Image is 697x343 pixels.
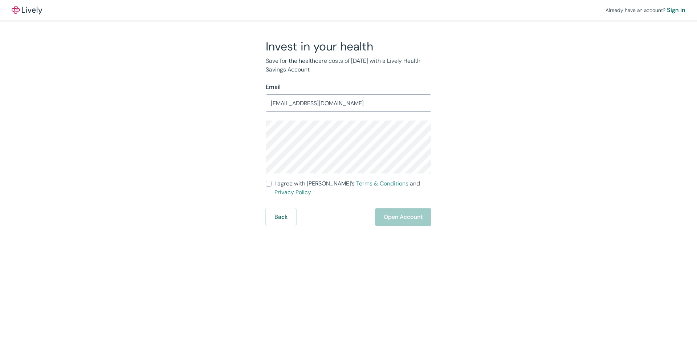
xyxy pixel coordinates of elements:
[266,83,281,91] label: Email
[266,208,296,226] button: Back
[266,57,431,74] p: Save for the healthcare costs of [DATE] with a Lively Health Savings Account
[356,180,408,187] a: Terms & Conditions
[606,6,685,15] div: Already have an account?
[12,6,42,15] img: Lively
[266,39,431,54] h2: Invest in your health
[667,6,685,15] a: Sign in
[274,188,311,196] a: Privacy Policy
[274,179,431,197] span: I agree with [PERSON_NAME]’s and
[12,6,42,15] a: LivelyLively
